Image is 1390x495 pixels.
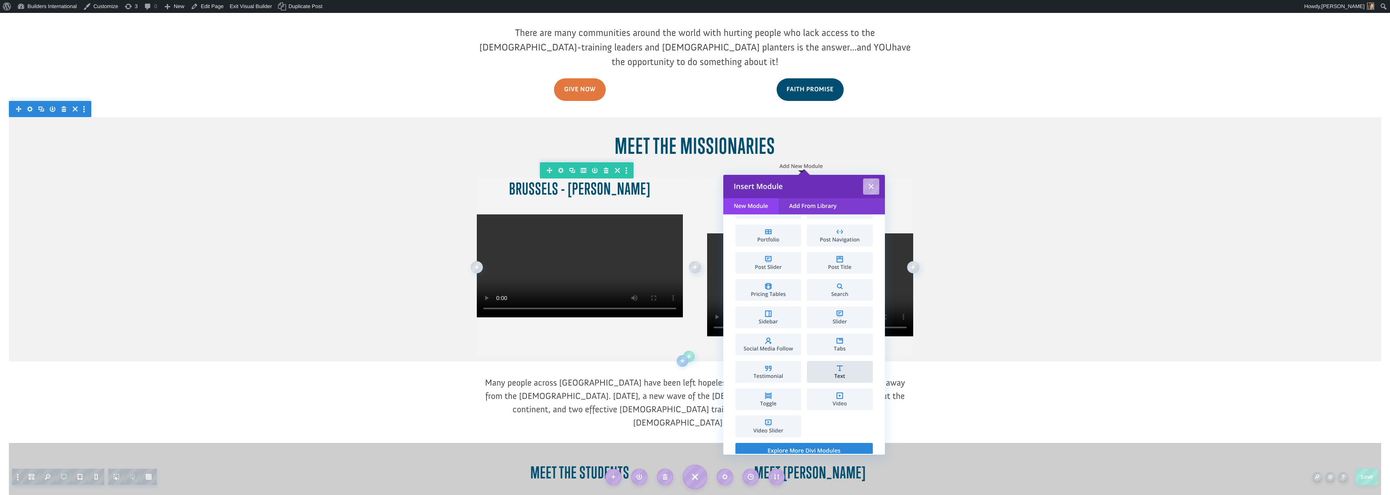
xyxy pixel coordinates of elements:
[811,292,869,297] span: Search
[735,443,873,459] a: Explore More Divi Modules
[811,210,869,215] span: Person
[739,346,797,351] span: Social Media Follow
[1321,3,1365,9] span: [PERSON_NAME]
[811,237,869,242] span: Post Navigation
[739,401,797,406] span: Toggle
[739,210,797,215] span: Number Counter
[22,32,80,38] span: Nixa , [GEOGRAPHIC_DATA]
[15,17,21,23] img: emoji balloon
[811,401,869,406] span: Video
[19,25,97,31] strong: Builders International: Foundation
[739,319,797,324] span: Sidebar
[739,428,797,433] span: Video Slider
[739,264,797,270] span: Post Slider
[723,198,779,214] a: New Module
[723,175,885,198] h3: Insert Module
[739,373,797,379] span: Testimonial
[15,8,111,24] div: [PERSON_NAME] donated $100
[114,16,150,31] button: Donate
[811,264,869,270] span: Post Title
[739,292,797,297] span: Pricing Tables
[15,25,111,31] div: to
[1356,469,1378,485] button: Save
[811,373,869,379] span: Text
[811,319,869,324] span: Slider
[811,346,869,351] span: Tabs
[739,237,797,242] span: Portfolio
[15,32,20,38] img: US.png
[707,179,913,221] h3: Poland - [PERSON_NAME] & [PERSON_NAME]
[779,198,847,214] a: Add From Library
